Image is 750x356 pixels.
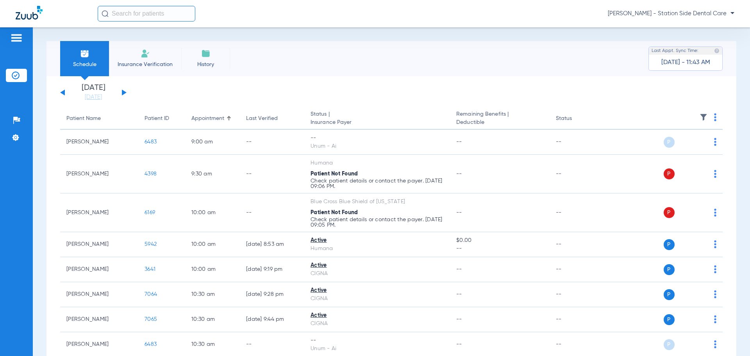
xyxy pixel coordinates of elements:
div: CIGNA [311,270,444,278]
div: Appointment [191,114,224,123]
td: -- [550,307,602,332]
div: Humana [311,245,444,253]
span: -- [456,342,462,347]
span: P [664,264,675,275]
img: Manual Insurance Verification [141,49,150,58]
span: P [664,289,675,300]
td: 10:00 AM [185,257,240,282]
span: [PERSON_NAME] - Station Side Dental Care [608,10,734,18]
img: Search Icon [102,10,109,17]
span: P [664,168,675,179]
span: 7064 [145,292,157,297]
td: 10:00 AM [185,193,240,232]
span: P [664,339,675,350]
span: Schedule [66,61,103,68]
img: last sync help info [714,48,720,54]
span: 5942 [145,242,157,247]
span: Patient Not Found [311,210,358,215]
div: Humana [311,159,444,167]
span: -- [456,267,462,272]
div: Appointment [191,114,234,123]
span: Last Appt. Sync Time: [652,47,698,55]
th: Status [550,108,602,130]
span: $0.00 [456,236,543,245]
span: 3641 [145,267,155,272]
span: -- [456,245,543,253]
div: Active [311,261,444,270]
td: -- [240,155,304,193]
span: Insurance Payer [311,118,444,127]
div: CIGNA [311,320,444,328]
img: group-dot-blue.svg [714,340,716,348]
span: -- [456,139,462,145]
td: [PERSON_NAME] [60,257,138,282]
div: Active [311,311,444,320]
div: -- [311,336,444,345]
img: History [201,49,211,58]
span: 6483 [145,342,157,347]
span: 6483 [145,139,157,145]
td: 10:00 AM [185,232,240,257]
td: -- [550,193,602,232]
span: Patient Not Found [311,171,358,177]
img: group-dot-blue.svg [714,170,716,178]
th: Status | [304,108,450,130]
div: Last Verified [246,114,298,123]
span: P [664,137,675,148]
th: Remaining Benefits | [450,108,549,130]
td: 10:30 AM [185,307,240,332]
div: CIGNA [311,295,444,303]
div: Unum - Ai [311,142,444,150]
td: 10:30 AM [185,282,240,307]
td: [PERSON_NAME] [60,155,138,193]
img: group-dot-blue.svg [714,240,716,248]
td: [DATE] 9:28 PM [240,282,304,307]
img: group-dot-blue.svg [714,290,716,298]
div: Blue Cross Blue Shield of [US_STATE] [311,198,444,206]
td: -- [550,130,602,155]
td: [DATE] 8:53 AM [240,232,304,257]
span: 4398 [145,171,157,177]
td: -- [550,282,602,307]
td: [PERSON_NAME] [60,130,138,155]
td: -- [240,130,304,155]
img: group-dot-blue.svg [714,209,716,216]
td: [PERSON_NAME] [60,232,138,257]
td: [DATE] 9:44 PM [240,307,304,332]
img: filter.svg [700,113,707,121]
div: Patient Name [66,114,132,123]
input: Search for patients [98,6,195,21]
span: P [664,314,675,325]
div: Unum - Ai [311,345,444,353]
td: [DATE] 9:19 PM [240,257,304,282]
div: Last Verified [246,114,278,123]
p: Check patient details or contact the payer. [DATE] 09:06 PM. [311,178,444,189]
img: group-dot-blue.svg [714,315,716,323]
span: P [664,239,675,250]
span: 6169 [145,210,155,215]
img: Schedule [80,49,89,58]
img: group-dot-blue.svg [714,113,716,121]
td: -- [240,193,304,232]
span: Insurance Verification [115,61,175,68]
div: Active [311,236,444,245]
span: -- [456,171,462,177]
img: group-dot-blue.svg [714,138,716,146]
td: 9:00 AM [185,130,240,155]
td: -- [550,257,602,282]
div: -- [311,134,444,142]
td: [PERSON_NAME] [60,307,138,332]
td: [PERSON_NAME] [60,193,138,232]
td: 9:30 AM [185,155,240,193]
span: [DATE] - 11:43 AM [661,59,710,66]
div: Patient ID [145,114,179,123]
span: -- [456,292,462,297]
span: 7065 [145,317,157,322]
td: -- [550,232,602,257]
span: -- [456,210,462,215]
span: P [664,207,675,218]
img: Zuub Logo [16,6,43,20]
div: Patient ID [145,114,169,123]
span: History [187,61,224,68]
li: [DATE] [70,84,117,101]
